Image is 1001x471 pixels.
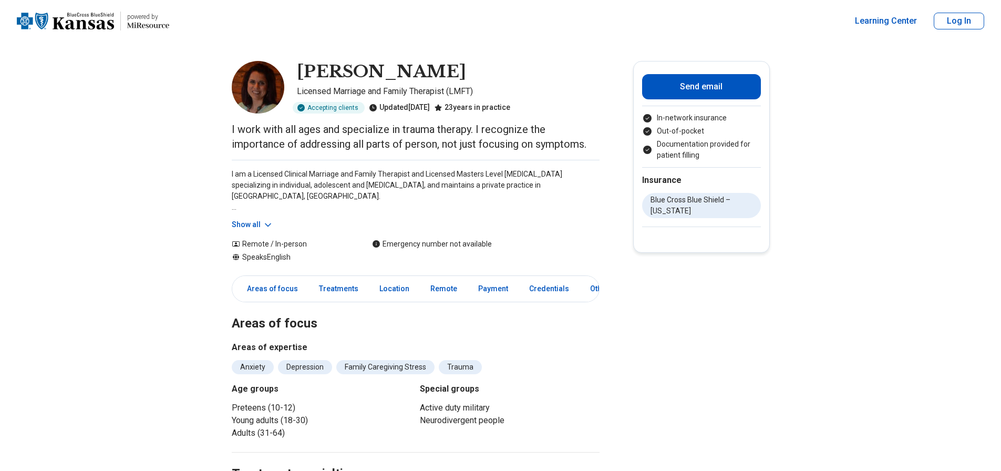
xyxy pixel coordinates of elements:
button: Log In [934,13,984,29]
ul: Payment options [642,112,761,161]
h3: Special groups [420,383,600,395]
div: Emergency number not available [372,239,492,250]
li: Out-of-pocket [642,126,761,137]
a: Payment [472,278,514,300]
a: Learning Center [855,15,917,27]
a: Remote [424,278,463,300]
a: Home page [17,4,169,38]
div: Updated [DATE] [369,102,430,114]
a: Credentials [523,278,575,300]
li: Trauma [439,360,482,374]
li: Documentation provided for patient filling [642,139,761,161]
li: Anxiety [232,360,274,374]
li: In-network insurance [642,112,761,124]
button: Send email [642,74,761,99]
h3: Areas of expertise [232,341,600,354]
li: Adults (31-64) [232,427,411,439]
li: Family Caregiving Stress [336,360,435,374]
div: 23 years in practice [434,102,510,114]
li: Blue Cross Blue Shield – [US_STATE] [642,193,761,218]
p: Licensed Marriage and Family Therapist (LMFT) [297,85,600,98]
div: Accepting clients [293,102,365,114]
li: Depression [278,360,332,374]
a: Areas of focus [234,278,304,300]
p: I am a Licensed Clinical Marriage and Family Therapist and Licensed Masters Level [MEDICAL_DATA] ... [232,169,600,213]
h2: Areas of focus [232,290,600,333]
li: Young adults (18-30) [232,414,411,427]
li: Active duty military [420,402,600,414]
img: Sarah McMillen, Licensed Marriage and Family Therapist (LMFT) [232,61,284,114]
button: Show all [232,219,273,230]
div: Remote / In-person [232,239,351,250]
p: powered by [127,13,169,21]
p: I work with all ages and specialize in trauma therapy. I recognize the importance of addressing a... [232,122,600,151]
h1: [PERSON_NAME] [297,61,466,83]
div: Speaks English [232,252,351,263]
a: Location [373,278,416,300]
h2: Insurance [642,174,761,187]
li: Preteens (10-12) [232,402,411,414]
a: Other [584,278,622,300]
a: Treatments [313,278,365,300]
li: Neurodivergent people [420,414,600,427]
h3: Age groups [232,383,411,395]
